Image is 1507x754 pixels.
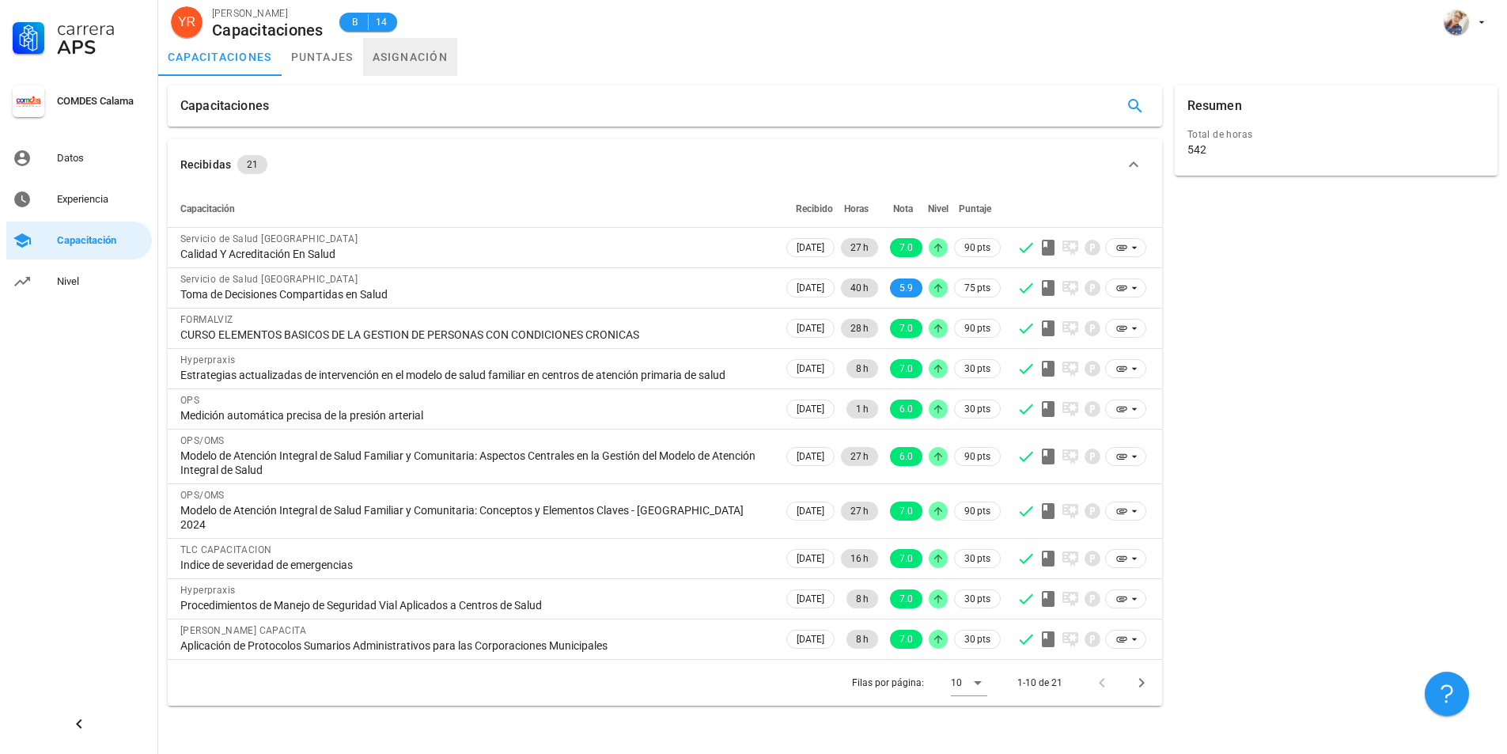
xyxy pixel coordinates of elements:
[180,314,233,325] span: FORMALVIZ
[797,631,824,648] span: [DATE]
[964,449,990,464] span: 90 pts
[375,14,388,30] span: 14
[180,490,225,501] span: OPS/OMS
[1444,9,1469,35] div: avatar
[899,589,913,608] span: 7.0
[180,449,771,477] div: Modelo de Atención Integral de Salud Familiar y Comunitaria: Aspectos Centrales en la Gestión del...
[57,95,146,108] div: COMDES Calama
[899,630,913,649] span: 7.0
[180,287,771,301] div: Toma de Decisiones Compartidas en Salud
[1187,127,1485,142] div: Total de horas
[180,598,771,612] div: Procedimientos de Manejo de Seguridad Vial Aplicados a Centros de Salud
[349,14,362,30] span: B
[1017,676,1062,690] div: 1-10 de 21
[850,549,869,568] span: 16 h
[180,156,231,173] div: Recibidas
[282,38,363,76] a: puntajes
[964,631,990,647] span: 30 pts
[964,361,990,377] span: 30 pts
[6,263,152,301] a: Nivel
[180,203,235,214] span: Capacitación
[57,19,146,38] div: Carrera
[1127,669,1156,697] button: Página siguiente
[797,239,824,256] span: [DATE]
[964,320,990,336] span: 90 pts
[57,152,146,165] div: Datos
[363,38,458,76] a: asignación
[247,155,258,174] span: 21
[180,638,771,653] div: Aplicación de Protocolos Sumarios Administrativos para las Corporaciones Municipales
[797,502,824,520] span: [DATE]
[180,274,358,285] span: Servicio de Salud [GEOGRAPHIC_DATA]
[881,190,926,228] th: Nota
[180,328,771,342] div: CURSO ELEMENTOS BASICOS DE LA GESTION DE PERSONAS CON CONDICIONES CRONICAS
[797,590,824,608] span: [DATE]
[180,247,771,261] div: Calidad Y Acreditación En Salud
[180,233,358,244] span: Servicio de Salud [GEOGRAPHIC_DATA]
[180,85,269,127] div: Capacitaciones
[1187,142,1206,157] div: 542
[951,676,962,690] div: 10
[856,630,869,649] span: 8 h
[850,278,869,297] span: 40 h
[180,558,771,572] div: Indice de severidad de emergencias
[6,139,152,177] a: Datos
[850,447,869,466] span: 27 h
[964,503,990,519] span: 90 pts
[1187,85,1242,127] div: Resumen
[797,400,824,418] span: [DATE]
[899,319,913,338] span: 7.0
[783,190,838,228] th: Recibido
[856,589,869,608] span: 8 h
[856,400,869,419] span: 1 h
[212,6,324,21] div: [PERSON_NAME]
[180,435,225,446] span: OPS/OMS
[57,234,146,247] div: Capacitación
[180,354,235,366] span: Hyperpraxis
[158,38,282,76] a: capacitaciones
[6,180,152,218] a: Experiencia
[899,447,913,466] span: 6.0
[899,238,913,257] span: 7.0
[180,368,771,382] div: Estrategias actualizadas de intervención en el modelo de salud familiar en centros de atención pr...
[838,190,881,228] th: Horas
[797,448,824,465] span: [DATE]
[852,660,987,706] div: Filas por página:
[168,139,1162,190] button: Recibidas 21
[893,203,913,214] span: Nota
[899,400,913,419] span: 6.0
[964,401,990,417] span: 30 pts
[959,203,991,214] span: Puntaje
[178,6,195,38] span: YR
[180,395,199,406] span: OPS
[57,275,146,288] div: Nivel
[797,279,824,297] span: [DATE]
[964,280,990,296] span: 75 pts
[168,190,783,228] th: Capacitación
[796,203,833,214] span: Recibido
[797,550,824,567] span: [DATE]
[797,360,824,377] span: [DATE]
[899,549,913,568] span: 7.0
[212,21,324,39] div: Capacitaciones
[850,502,869,521] span: 27 h
[6,222,152,260] a: Capacitación
[797,320,824,337] span: [DATE]
[844,203,869,214] span: Horas
[180,503,771,532] div: Modelo de Atención Integral de Salud Familiar y Comunitaria: Conceptos y Elementos Claves - [GEOG...
[899,278,913,297] span: 5.9
[926,190,951,228] th: Nivel
[57,38,146,57] div: APS
[180,544,271,555] span: TLC CAPACITACION
[928,203,949,214] span: Nivel
[850,238,869,257] span: 27 h
[951,190,1004,228] th: Puntaje
[899,502,913,521] span: 7.0
[850,319,869,338] span: 28 h
[180,408,771,422] div: Medición automática precisa de la presión arterial
[180,625,307,636] span: [PERSON_NAME] CAPACITA
[856,359,869,378] span: 8 h
[57,193,146,206] div: Experiencia
[180,585,235,596] span: Hyperpraxis
[171,6,203,38] div: avatar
